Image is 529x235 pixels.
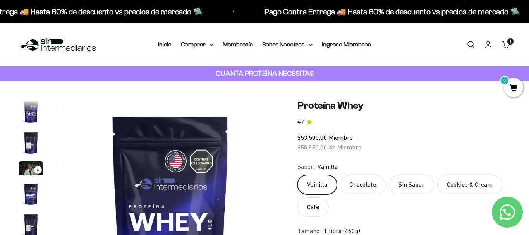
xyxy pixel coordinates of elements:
span: $53.500,00 [297,134,327,141]
a: 0 [504,84,523,93]
a: 4.74.7 de 5.0 estrellas [297,118,510,126]
button: Ir al artículo 3 [19,161,43,178]
button: Ir al artículo 1 [19,99,43,127]
summary: Sobre Nosotros [262,39,313,50]
span: 1 [510,39,511,43]
p: Pago Contra Entrega 🚚 Hasta 60% de descuento vs precios de mercado 🛸 [263,5,518,18]
summary: Comprar [181,39,213,50]
a: Membresía [223,41,253,48]
img: Proteína Whey [19,99,43,124]
strong: CUANTA PROTEÍNA NECESITAS [216,69,314,77]
img: Proteína Whey [19,130,43,155]
img: Proteína Whey [19,182,43,206]
button: Ir al artículo 4 [19,182,43,209]
span: Miembro [329,134,353,141]
span: Vainilla [318,162,338,172]
span: $58.850,00 [297,144,327,151]
span: 4.7 [297,118,304,126]
button: Ir al artículo 2 [19,130,43,158]
a: Ingreso Miembros [322,41,371,48]
mark: 0 [500,76,509,85]
span: No Miembro [329,144,361,151]
a: Inicio [158,41,172,48]
h1: Proteína Whey [297,99,510,111]
legend: Sabor: [297,162,314,172]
